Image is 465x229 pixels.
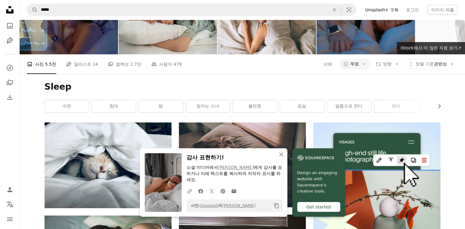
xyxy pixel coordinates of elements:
a: Unsplash [200,203,218,208]
button: 언어 [4,198,16,211]
a: [PERSON_NAME] [218,165,254,170]
a: 사용자 479 [151,54,182,74]
a: 불면증 [233,100,277,112]
button: 정렬 기준관련성 [405,59,458,69]
span: 사진: 의 [188,201,256,211]
span: Design an engaging website with Squarespace’s creative tools. [297,170,340,194]
span: 479 [173,61,182,68]
div: Get started [297,202,340,212]
button: 시각적 검색 [341,4,356,16]
a: 수면 [45,100,89,112]
a: 사진 [4,20,16,32]
span: 14 [93,61,98,68]
span: 방향 [383,61,392,66]
a: 쉬다 [374,100,418,112]
a: Pinterest에 공유 [217,185,228,197]
a: 다운로드 내역 [4,91,16,103]
a: 로그인 / 가입 [4,184,16,196]
a: 밤 [139,100,183,112]
img: white cat sleeps under white comforter [45,122,171,208]
a: 이메일로 공유에 공유 [228,185,239,197]
span: iStock에서 더 많은 자료 보기 ↗ [400,45,461,50]
a: 일러스트 [4,34,16,47]
span: 정렬 기준 [416,61,434,66]
a: white cat sleeps under white comforter [45,162,171,168]
p: 소셜 미디어에서 에게 감사를 표하거나 아래 텍스트를 복사하여 저작자 표시를 하세요. [187,165,282,183]
a: iStock에서 더 많은 자료 보기↗ [397,42,465,54]
a: 탐색 [4,62,16,74]
h3: 감사 표현하기! [187,153,282,162]
a: Unsplash+ 구독 [361,5,402,15]
button: 삭제 [323,59,332,69]
a: 홈 — Unsplash [4,4,16,17]
button: 메뉴 [4,213,16,225]
button: 목록을 오른쪽으로 스크롤 [434,100,440,112]
button: 무료 [340,59,370,69]
a: 컬렉션 [4,76,16,89]
form: 사이트 전체에서 이미지 찾기 [27,4,357,16]
img: file-1606177908946-d1eed1cbe4f5image [297,153,334,162]
a: 잠자는 밤 [421,100,465,112]
a: 로그인 [402,5,423,15]
a: 컬렉션 2.7만 [108,54,141,74]
button: Unsplash 검색 [27,4,38,16]
a: Twitter에 공유 [206,185,217,197]
a: 일러스트 14 [66,54,98,74]
a: 침실 [280,100,324,112]
a: 침대 [92,100,136,112]
button: 이미지 제출 [428,5,458,15]
a: 알몸으로 잔다 [327,100,371,112]
span: 2.7만 [130,61,141,68]
span: 관련성 [416,61,447,67]
a: 잠자는 소녀 [186,100,230,112]
button: 삭제 [328,4,341,16]
a: Facebook에 공유 [195,185,206,197]
button: 방향 [372,59,402,69]
button: 클립보드에 복사하기 [271,200,282,211]
a: Design an engaging website with Squarespace’s creative tools.Get started [292,148,345,217]
h1: Sleep [45,81,440,92]
span: 무료 [350,61,359,67]
a: [PERSON_NAME] [222,203,255,208]
img: 담요 아래 침대에서 자고 있는 여자 [179,122,306,207]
